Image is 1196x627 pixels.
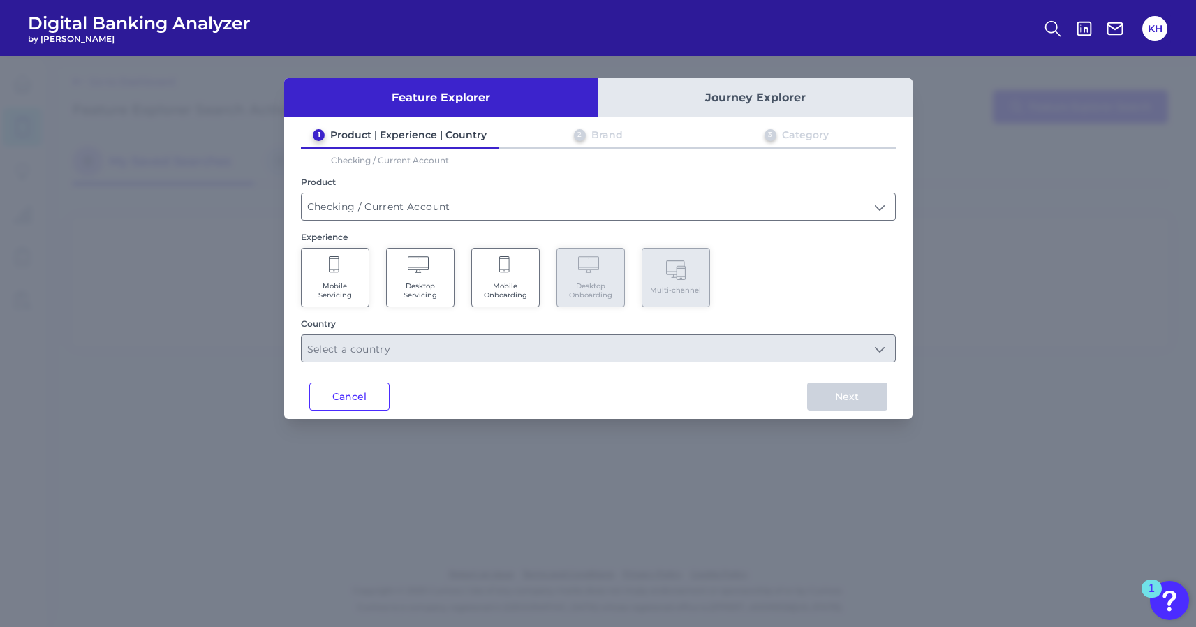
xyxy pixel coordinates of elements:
[479,281,532,300] span: Mobile Onboarding
[598,78,913,117] button: Journey Explorer
[301,177,896,187] div: Product
[284,78,598,117] button: Feature Explorer
[386,248,455,307] button: Desktop Servicing
[313,129,325,141] div: 1
[564,281,617,300] span: Desktop Onboarding
[1142,16,1167,41] button: KH
[807,383,887,411] button: Next
[28,13,251,34] span: Digital Banking Analyzer
[301,232,896,242] div: Experience
[650,286,701,295] span: Multi-channel
[301,248,369,307] button: Mobile Servicing
[556,248,625,307] button: Desktop Onboarding
[302,335,895,362] input: Select a country
[1149,589,1155,607] div: 1
[330,128,487,141] div: Product | Experience | Country
[1150,581,1189,620] button: Open Resource Center, 1 new notification
[309,383,390,411] button: Cancel
[301,155,480,165] p: Checking / Current Account
[301,318,896,329] div: Country
[574,129,586,141] div: 2
[28,34,251,44] span: by [PERSON_NAME]
[642,248,710,307] button: Multi-channel
[394,281,447,300] span: Desktop Servicing
[765,129,776,141] div: 3
[471,248,540,307] button: Mobile Onboarding
[309,281,362,300] span: Mobile Servicing
[782,128,829,141] div: Category
[591,128,623,141] div: Brand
